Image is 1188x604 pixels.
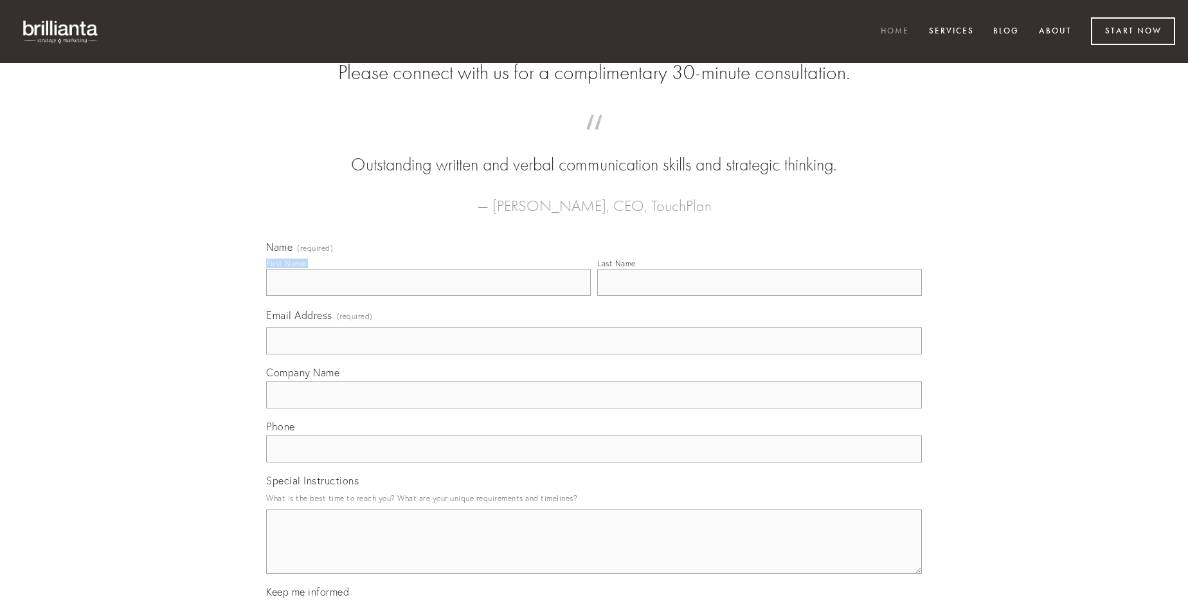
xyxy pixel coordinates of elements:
[266,259,305,268] div: First Name
[921,21,982,42] a: Services
[287,178,901,219] figcaption: — [PERSON_NAME], CEO, TouchPlan
[13,13,109,50] img: brillianta - research, strategy, marketing
[337,307,373,325] span: (required)
[266,309,332,322] span: Email Address
[287,127,901,152] span: “
[266,490,922,507] p: What is the best time to reach you? What are your unique requirements and timelines?
[266,585,349,598] span: Keep me informed
[266,60,922,85] h2: Please connect with us for a complimentary 30-minute consultation.
[266,366,339,379] span: Company Name
[1091,17,1175,45] a: Start Now
[287,127,901,178] blockquote: Outstanding written and verbal communication skills and strategic thinking.
[297,244,333,252] span: (required)
[266,474,359,487] span: Special Instructions
[1030,21,1080,42] a: About
[985,21,1027,42] a: Blog
[266,241,292,253] span: Name
[597,259,636,268] div: Last Name
[872,21,917,42] a: Home
[266,420,295,433] span: Phone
